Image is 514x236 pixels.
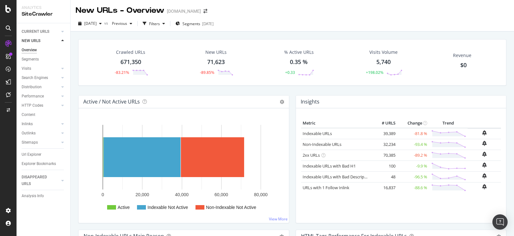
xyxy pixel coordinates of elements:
[200,70,214,75] div: -89.85%
[482,173,487,178] div: bell-plus
[175,192,189,197] text: 40,000
[369,49,398,55] div: Visits Volume
[482,184,487,189] div: bell-plus
[303,185,349,190] a: URLs with 1 Follow Inlink
[22,111,66,118] a: Content
[22,47,66,54] a: Overview
[120,58,141,66] div: 671,350
[182,21,200,26] span: Segments
[76,5,164,16] div: New URLs - Overview
[22,193,66,199] a: Analysis Info
[492,214,508,230] div: Open Intercom Messenger
[22,65,31,72] div: Visits
[453,52,471,59] span: Revenue
[372,161,397,171] td: 100
[22,151,41,158] div: Url Explorer
[482,162,487,168] div: bell-plus
[22,28,59,35] a: CURRENT URLS
[366,70,383,75] div: +198.02%
[290,58,308,66] div: 0.35 %
[301,97,319,106] h4: Insights
[109,21,127,26] span: Previous
[207,58,225,66] div: 71,623
[22,102,43,109] div: HTTP Codes
[372,139,397,150] td: 32,234
[372,128,397,139] td: 39,389
[303,131,332,136] a: Indexable URLs
[303,141,341,147] a: Non-Indexable URLs
[22,84,59,90] a: Distribution
[215,192,228,197] text: 60,000
[140,18,168,29] button: Filters
[167,8,201,14] div: [DOMAIN_NAME]
[203,9,207,13] div: arrow-right-arrow-left
[104,20,109,26] span: vs
[376,58,391,66] div: 5,740
[22,174,59,187] a: DISAPPEARED URLS
[102,192,104,197] text: 0
[303,174,372,180] a: Indexable URLs with Bad Description
[22,139,38,146] div: Sitemaps
[22,121,59,127] a: Inlinks
[482,141,487,146] div: bell-plus
[22,130,36,137] div: Outlinks
[84,21,97,26] span: 2025 Sep. 30th
[372,171,397,182] td: 48
[22,11,65,18] div: SiteCrawler
[22,93,44,100] div: Performance
[303,163,356,169] a: Indexable URLs with Bad H1
[22,84,42,90] div: Distribution
[22,47,37,54] div: Overview
[301,118,372,128] th: Metric
[135,192,149,197] text: 20,000
[284,49,314,55] div: % Active URLs
[372,182,397,193] td: 16,837
[22,38,40,44] div: NEW URLS
[118,205,130,210] text: Active
[22,56,39,63] div: Segments
[22,5,65,11] div: Analytics
[482,130,487,135] div: bell-plus
[397,128,429,139] td: -81.8 %
[397,150,429,161] td: -89.2 %
[372,118,397,128] th: # URLS
[285,70,295,75] div: +0.33
[22,111,35,118] div: Content
[22,161,56,167] div: Explorer Bookmarks
[22,161,66,167] a: Explorer Bookmarks
[303,152,320,158] a: 2xx URLs
[22,65,59,72] a: Visits
[397,171,429,182] td: -96.5 %
[22,28,49,35] div: CURRENT URLS
[22,56,66,63] a: Segments
[22,102,59,109] a: HTTP Codes
[397,118,429,128] th: Change
[22,121,33,127] div: Inlinks
[76,18,104,29] button: [DATE]
[202,21,214,26] div: [DATE]
[397,182,429,193] td: -88.6 %
[22,93,59,100] a: Performance
[115,70,129,75] div: -83.21%
[482,152,487,157] div: bell-plus
[22,75,48,81] div: Search Engines
[372,150,397,161] td: 70,385
[149,21,160,26] div: Filters
[460,61,467,69] span: $0
[397,139,429,150] td: -93.4 %
[280,100,284,104] i: Options
[22,151,66,158] a: Url Explorer
[83,97,140,106] h4: Active / Not Active URLs
[84,118,281,218] svg: A chart.
[147,205,188,210] text: Indexable Not Active
[254,192,268,197] text: 80,000
[22,38,59,44] a: NEW URLS
[109,18,135,29] button: Previous
[22,75,59,81] a: Search Engines
[206,205,256,210] text: Non-Indexable Not Active
[205,49,227,55] div: New URLs
[22,174,54,187] div: DISAPPEARED URLS
[22,139,59,146] a: Sitemaps
[397,161,429,171] td: -9.9 %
